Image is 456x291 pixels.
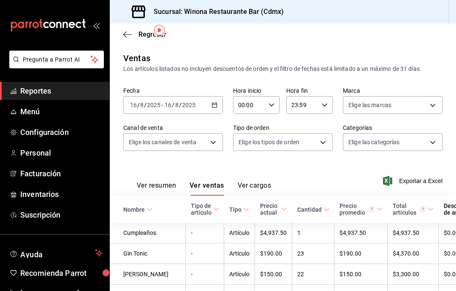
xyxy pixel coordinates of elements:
[130,102,137,108] input: --
[147,102,161,108] input: ----
[137,181,271,196] div: navigation tabs
[179,102,182,108] span: /
[224,264,255,285] td: Artículo
[123,52,150,65] div: Ventas
[110,223,186,243] td: Cumpleaños
[260,202,287,216] span: Precio actual
[110,243,186,264] td: Gin Tonic
[229,206,242,213] div: Tipo
[129,138,196,146] span: Elige los canales de venta
[255,243,292,264] td: $190.00
[123,65,442,73] div: Los artículos listados no incluyen descuentos de orden y el filtro de fechas está limitado a un m...
[343,88,442,94] label: Marca
[334,243,388,264] td: $190.00
[339,202,383,216] span: Precio promedio
[292,264,334,285] td: 22
[224,223,255,243] td: Artículo
[20,106,103,117] span: Menú
[144,102,147,108] span: /
[297,206,322,213] div: Cantidad
[110,264,186,285] td: [PERSON_NAME]
[233,88,280,94] label: Hora inicio
[147,7,284,17] h3: Sucursal: Winona Restaurante Bar (Cdmx)
[9,51,104,68] button: Pregunta a Parrot AI
[175,102,179,108] input: --
[186,223,224,243] td: -
[186,264,224,285] td: -
[190,181,224,196] button: Ver ventas
[191,202,212,216] div: Tipo de artículo
[420,206,426,213] svg: El total artículos considera cambios de precios en los artículos así como costos adicionales por ...
[137,102,140,108] span: /
[20,189,103,200] span: Inventarios
[348,138,400,146] span: Elige las categorías
[20,267,103,279] span: Recomienda Parrot
[393,202,434,216] span: Total artículos
[239,138,299,146] span: Elige los tipos de orden
[191,202,219,216] span: Tipo de artículo
[123,206,145,213] div: Nombre
[343,125,442,131] label: Categorías
[286,88,333,94] label: Hora fin
[123,125,223,131] label: Canal de venta
[138,30,166,38] span: Regresar
[260,202,280,216] div: Precio actual
[6,61,104,70] a: Pregunta a Parrot AI
[238,181,271,196] button: Ver cargos
[20,147,103,159] span: Personal
[388,264,439,285] td: $3,300.00
[369,206,375,213] svg: Precio promedio = Total artículos / cantidad
[292,243,334,264] td: 23
[20,127,103,138] span: Configuración
[20,209,103,221] span: Suscripción
[348,101,391,109] span: Elige las marcas
[20,85,103,97] span: Reportes
[123,30,166,38] button: Regresar
[186,243,224,264] td: -
[334,223,388,243] td: $4,937.50
[182,102,196,108] input: ----
[93,22,100,29] button: open_drawer_menu
[172,102,174,108] span: /
[140,102,144,108] input: --
[385,176,442,186] button: Exportar a Excel
[388,243,439,264] td: $4,370.00
[20,168,103,179] span: Facturación
[23,55,91,64] span: Pregunta a Parrot AI
[224,243,255,264] td: Artículo
[123,88,223,94] label: Fecha
[255,264,292,285] td: $150.00
[229,206,249,213] span: Tipo
[255,223,292,243] td: $4,937.50
[123,206,152,213] span: Nombre
[292,223,334,243] td: 1
[388,223,439,243] td: $4,937.50
[137,181,176,196] button: Ver resumen
[334,264,388,285] td: $150.00
[162,102,163,108] span: -
[297,206,329,213] span: Cantidad
[20,248,92,258] span: Ayuda
[164,102,172,108] input: --
[233,125,333,131] label: Tipo de orden
[154,25,165,35] img: Tooltip marker
[393,202,426,216] div: Total artículos
[339,202,375,216] div: Precio promedio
